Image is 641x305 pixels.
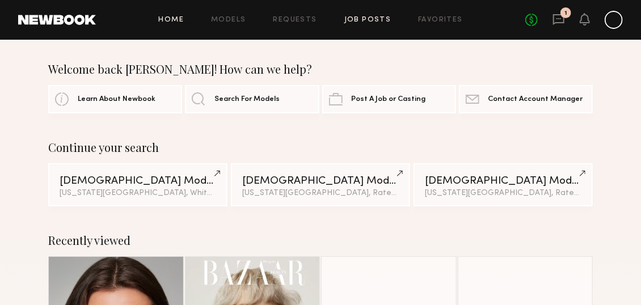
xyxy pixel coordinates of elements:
div: [DEMOGRAPHIC_DATA] Models [425,176,581,187]
span: Search For Models [214,96,280,103]
span: Post A Job or Casting [352,96,426,103]
div: [DEMOGRAPHIC_DATA] Models [60,176,216,187]
div: [US_STATE][GEOGRAPHIC_DATA], Rate low to high [425,189,581,197]
a: Favorites [418,16,463,24]
a: Post A Job or Casting [322,85,456,113]
div: Continue your search [48,141,593,154]
span: Contact Account Manager [488,96,583,103]
a: 1 [553,13,565,27]
a: Requests [273,16,317,24]
a: [DEMOGRAPHIC_DATA] Models[US_STATE][GEOGRAPHIC_DATA], Rate low to high [414,163,593,206]
div: Recently viewed [48,234,593,247]
div: 1 [564,10,567,16]
div: [DEMOGRAPHIC_DATA] Models [242,176,399,187]
div: Welcome back [PERSON_NAME]! How can we help? [48,62,593,76]
a: Job Posts [344,16,391,24]
span: Learn About Newbook [78,96,155,103]
a: Search For Models [185,85,319,113]
a: Models [211,16,246,24]
a: Learn About Newbook [48,85,182,113]
div: [US_STATE][GEOGRAPHIC_DATA], Rate low to high [242,189,399,197]
div: [US_STATE][GEOGRAPHIC_DATA], White / Caucasian [60,189,216,197]
a: [DEMOGRAPHIC_DATA] Models[US_STATE][GEOGRAPHIC_DATA], White / Caucasian [48,163,227,206]
a: Contact Account Manager [459,85,593,113]
a: Home [159,16,184,24]
a: [DEMOGRAPHIC_DATA] Models[US_STATE][GEOGRAPHIC_DATA], Rate low to high [231,163,410,206]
